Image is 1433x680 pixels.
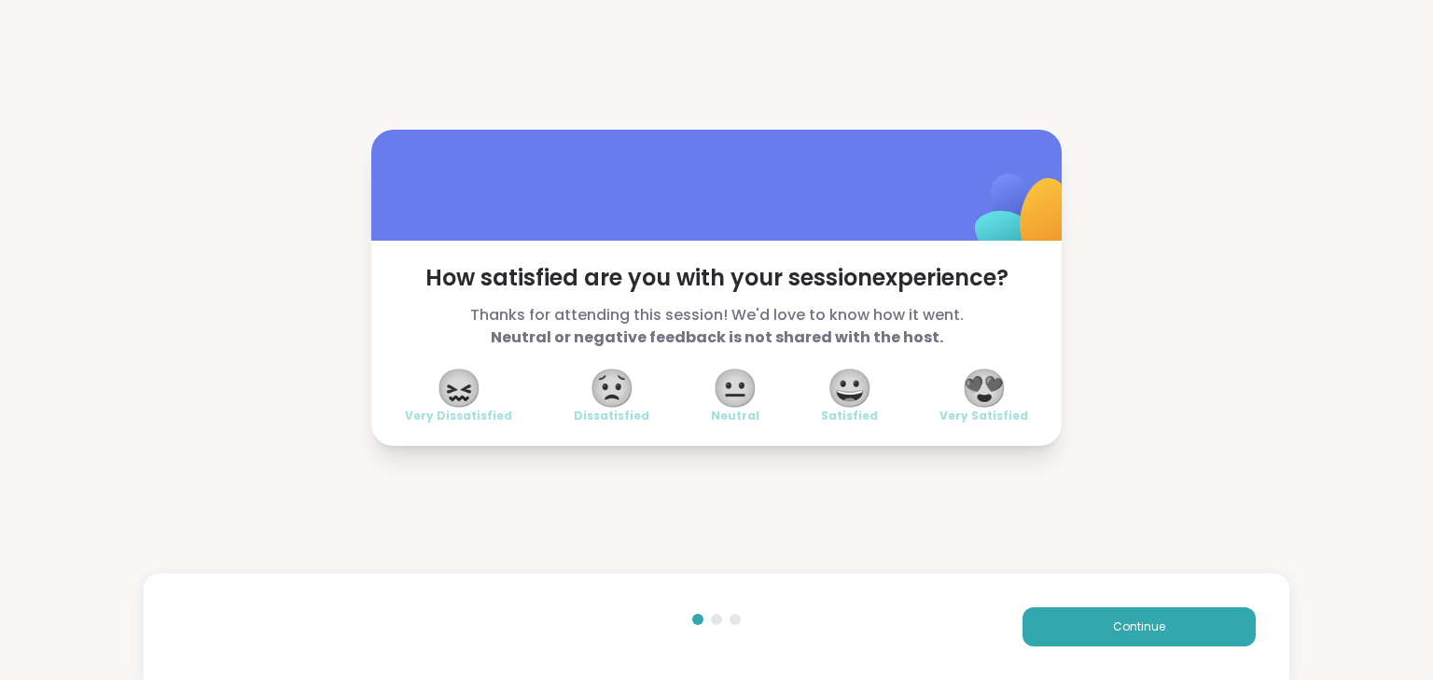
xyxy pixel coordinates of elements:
b: Neutral or negative feedback is not shared with the host. [491,326,943,348]
span: Continue [1113,618,1165,635]
span: 😍 [961,371,1008,405]
span: Satisfied [821,409,878,423]
span: 😟 [589,371,635,405]
span: How satisfied are you with your session experience? [405,263,1028,293]
span: 😐 [712,371,758,405]
button: Continue [1023,607,1256,646]
span: Very Dissatisfied [405,409,512,423]
span: Dissatisfied [574,409,649,423]
span: 😀 [827,371,873,405]
span: Neutral [711,409,759,423]
span: Very Satisfied [939,409,1028,423]
span: Thanks for attending this session! We'd love to know how it went. [405,304,1028,349]
span: 😖 [436,371,482,405]
img: ShareWell Logomark [931,125,1117,311]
